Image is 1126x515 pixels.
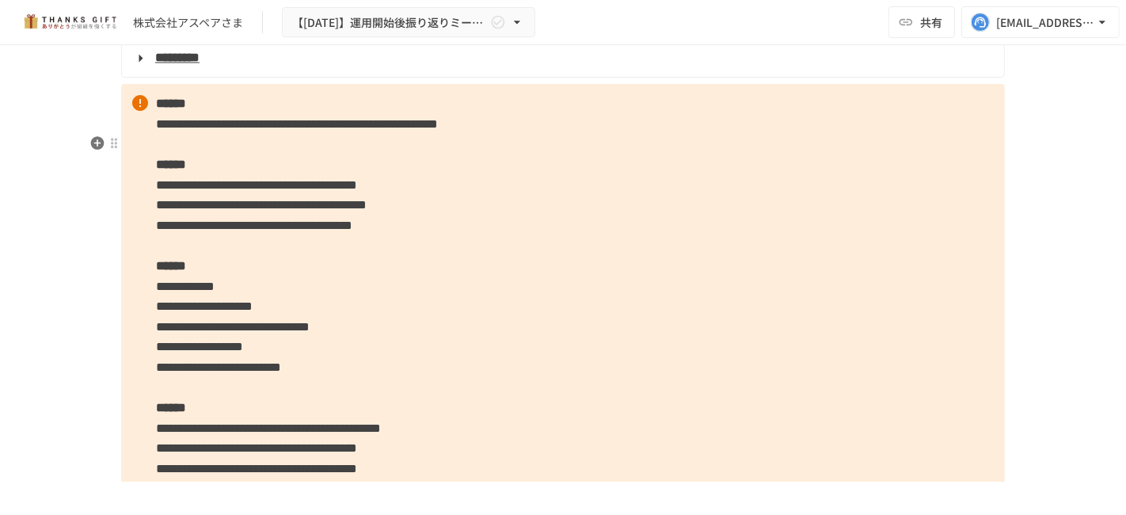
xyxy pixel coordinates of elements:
[888,6,955,38] button: 共有
[282,7,535,38] button: 【[DATE]】運用開始後振り返りミーティング
[996,13,1094,32] div: [EMAIL_ADDRESS][DOMAIN_NAME]
[133,14,243,31] div: 株式会社アスペアさま
[920,13,942,31] span: 共有
[19,10,120,35] img: mMP1OxWUAhQbsRWCurg7vIHe5HqDpP7qZo7fRoNLXQh
[961,6,1120,38] button: [EMAIL_ADDRESS][DOMAIN_NAME]
[292,13,487,32] span: 【[DATE]】運用開始後振り返りミーティング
